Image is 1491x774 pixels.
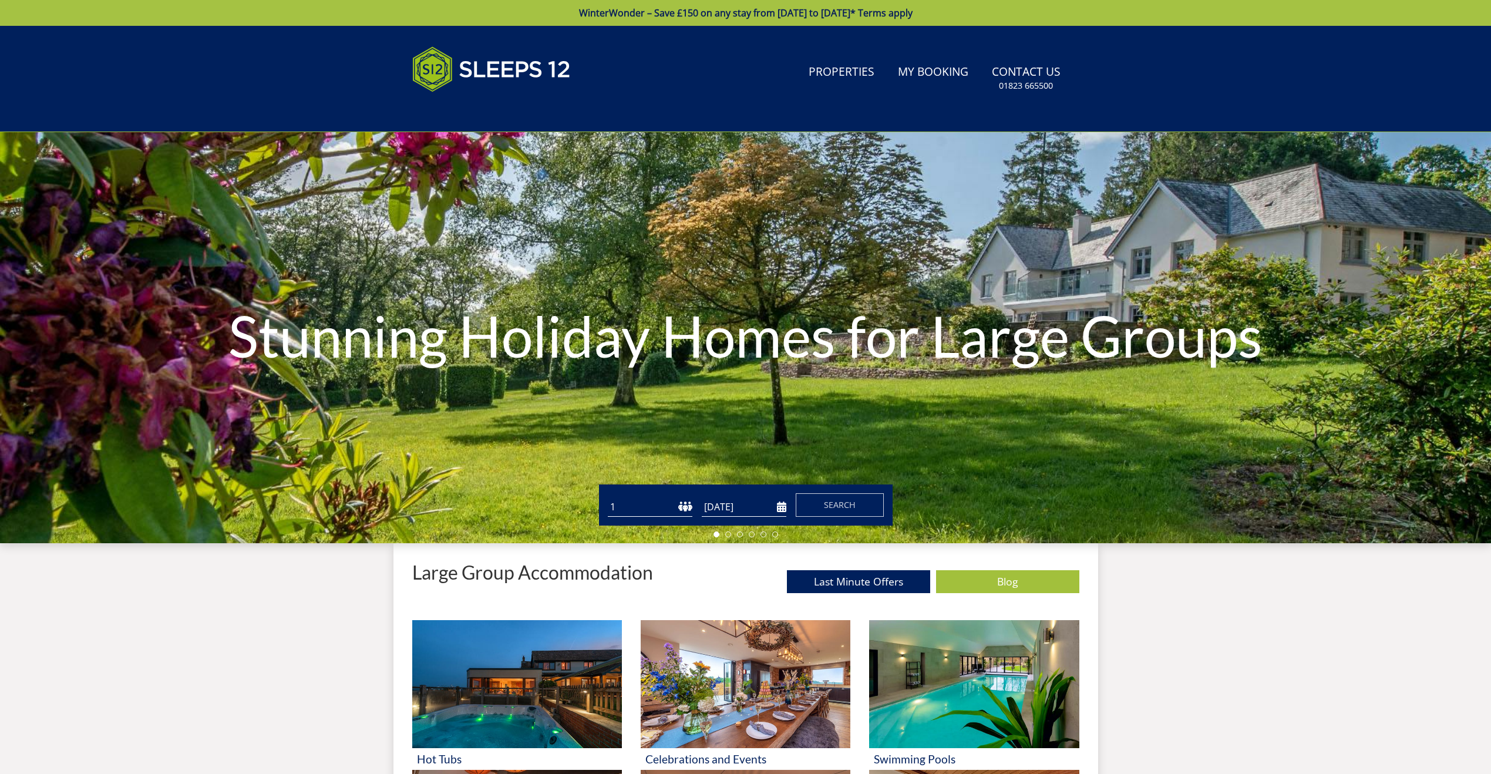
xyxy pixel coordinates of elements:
a: Last Minute Offers [787,570,930,593]
a: 'Swimming Pools' - Large Group Accommodation Holiday Ideas Swimming Pools [869,620,1079,770]
a: Blog [936,570,1079,593]
h3: Celebrations and Events [645,753,846,765]
button: Search [796,493,884,517]
h1: Stunning Holiday Homes for Large Groups [224,281,1267,391]
a: My Booking [893,59,973,86]
a: Properties [804,59,879,86]
iframe: Customer reviews powered by Trustpilot [406,106,530,116]
img: 'Celebrations and Events' - Large Group Accommodation Holiday Ideas [641,620,850,748]
a: 'Hot Tubs' - Large Group Accommodation Holiday Ideas Hot Tubs [412,620,622,770]
img: 'Hot Tubs' - Large Group Accommodation Holiday Ideas [412,620,622,748]
input: Arrival Date [702,497,786,517]
h3: Swimming Pools [874,753,1074,765]
a: 'Celebrations and Events' - Large Group Accommodation Holiday Ideas Celebrations and Events [641,620,850,770]
h3: Hot Tubs [417,753,617,765]
span: Search [824,499,856,510]
small: 01823 665500 [999,80,1053,92]
img: Sleeps 12 [412,40,571,99]
p: Large Group Accommodation [412,562,653,583]
a: Contact Us01823 665500 [987,59,1065,97]
img: 'Swimming Pools' - Large Group Accommodation Holiday Ideas [869,620,1079,748]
